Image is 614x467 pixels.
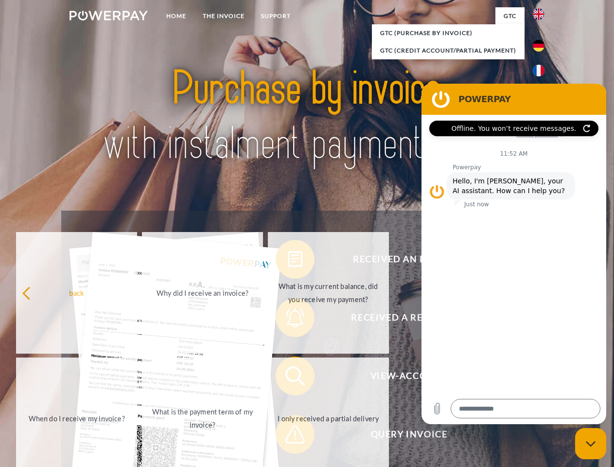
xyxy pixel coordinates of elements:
a: Support [253,7,299,25]
img: en [533,8,544,20]
div: What is the payment term of my invoice? [148,405,257,431]
span: Query Invoice [290,415,528,454]
div: What is my current balance, did you receive my payment? [274,280,383,306]
span: View-Account [290,357,528,395]
span: Received an invoice? [290,240,528,279]
a: What is my current balance, did you receive my payment? [268,232,389,354]
a: Home [158,7,194,25]
div: Why did I receive an invoice? [148,286,257,299]
div: back [22,286,131,299]
a: GTC (Purchase by invoice) [372,24,525,42]
img: logo-powerpay-white.svg [70,11,148,20]
span: Received a reminder? [290,298,528,337]
div: When do I receive my invoice? [22,412,131,425]
button: View-Account [276,357,528,395]
img: fr [533,65,544,76]
iframe: Button to launch messaging window, conversation in progress [575,428,606,459]
a: THE INVOICE [194,7,253,25]
iframe: Messaging window [421,84,606,424]
button: Query Invoice [276,415,528,454]
img: title-powerpay_en.svg [93,47,521,186]
a: GTC (Credit account/partial payment) [372,42,525,59]
a: GTC [495,7,525,25]
img: de [533,40,544,52]
div: I only received a partial delivery [274,412,383,425]
button: Received an invoice? [276,240,528,279]
button: Received a reminder? [276,298,528,337]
